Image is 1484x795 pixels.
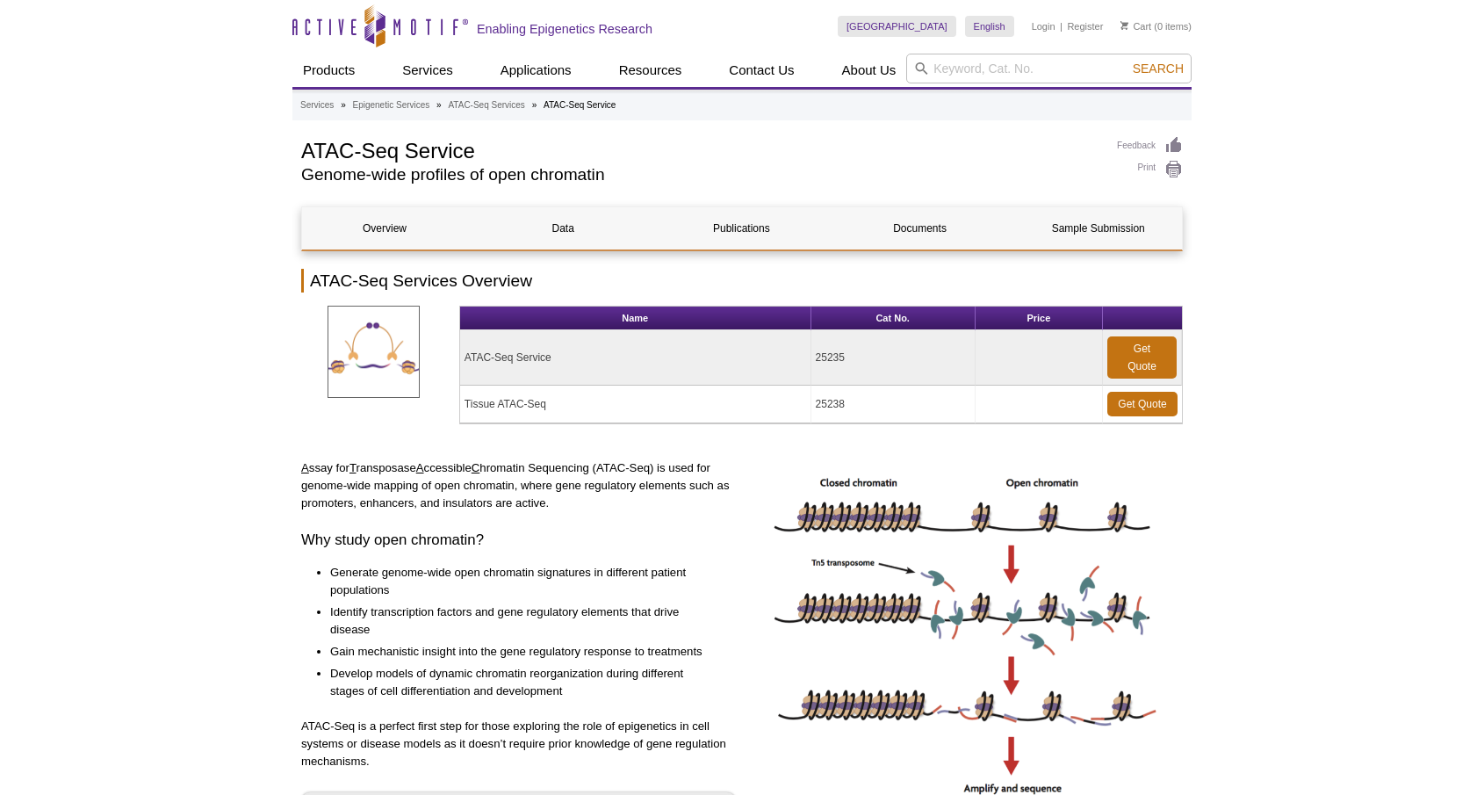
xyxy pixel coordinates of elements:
li: Gain mechanistic insight into the gene regulatory response to treatments [330,643,718,661]
a: Services [300,98,334,113]
li: | [1060,16,1063,37]
a: Documents [838,207,1003,249]
a: Register [1067,20,1103,33]
a: Resources [609,54,693,87]
li: » [532,100,537,110]
h1: ATAC-Seq Service [301,136,1099,163]
h2: Genome-wide profiles of open chromatin [301,167,1099,183]
td: 25238 [811,386,976,423]
td: ATAC-Seq Service [460,330,811,386]
a: Sample Submission [1016,207,1181,249]
th: Cat No. [811,307,976,330]
a: Get Quote [1107,336,1177,379]
li: » [436,100,442,110]
p: ssay for ransposase ccessible hromatin Sequencing (ATAC-Seq) is used for genome-wide mapping of o... [301,459,736,512]
li: Identify transcription factors and gene regulatory elements that drive disease [330,603,718,639]
a: Publications [659,207,824,249]
span: Search [1133,61,1184,76]
th: Name [460,307,811,330]
u: T [349,461,357,474]
a: [GEOGRAPHIC_DATA] [838,16,956,37]
a: Print [1117,160,1183,179]
th: Price [976,307,1103,330]
a: Contact Us [718,54,804,87]
a: Feedback [1117,136,1183,155]
a: Get Quote [1107,392,1178,416]
h2: Enabling Epigenetics Research [477,21,652,37]
a: Products [292,54,365,87]
td: 25235 [811,330,976,386]
a: ATAC-Seq Services [448,98,524,113]
li: Generate genome-wide open chromatin signatures in different patient populations [330,564,718,599]
li: (0 items) [1120,16,1192,37]
button: Search [1127,61,1189,76]
img: ATAC-SeqServices [328,306,420,398]
h2: ATAC-Seq Services Overview [301,269,1183,293]
a: Applications [490,54,582,87]
input: Keyword, Cat. No. [906,54,1192,83]
p: ATAC-Seq is a perfect first step for those exploring the role of epigenetics in cell systems or d... [301,718,736,770]
a: Services [392,54,464,87]
u: A [301,461,309,474]
u: A [416,461,424,474]
u: C [472,461,480,474]
a: Epigenetic Services [352,98,429,113]
a: Login [1032,20,1055,33]
a: Data [480,207,645,249]
img: Your Cart [1120,21,1128,30]
a: About Us [832,54,907,87]
a: English [965,16,1014,37]
li: » [341,100,346,110]
a: Overview [302,207,467,249]
a: Cart [1120,20,1151,33]
h3: Why study open chromatin? [301,530,736,551]
li: Develop models of dynamic chromatin reorganization during different stages of cell differentiatio... [330,665,718,700]
td: Tissue ATAC-Seq [460,386,811,423]
li: ATAC-Seq Service [544,100,616,110]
